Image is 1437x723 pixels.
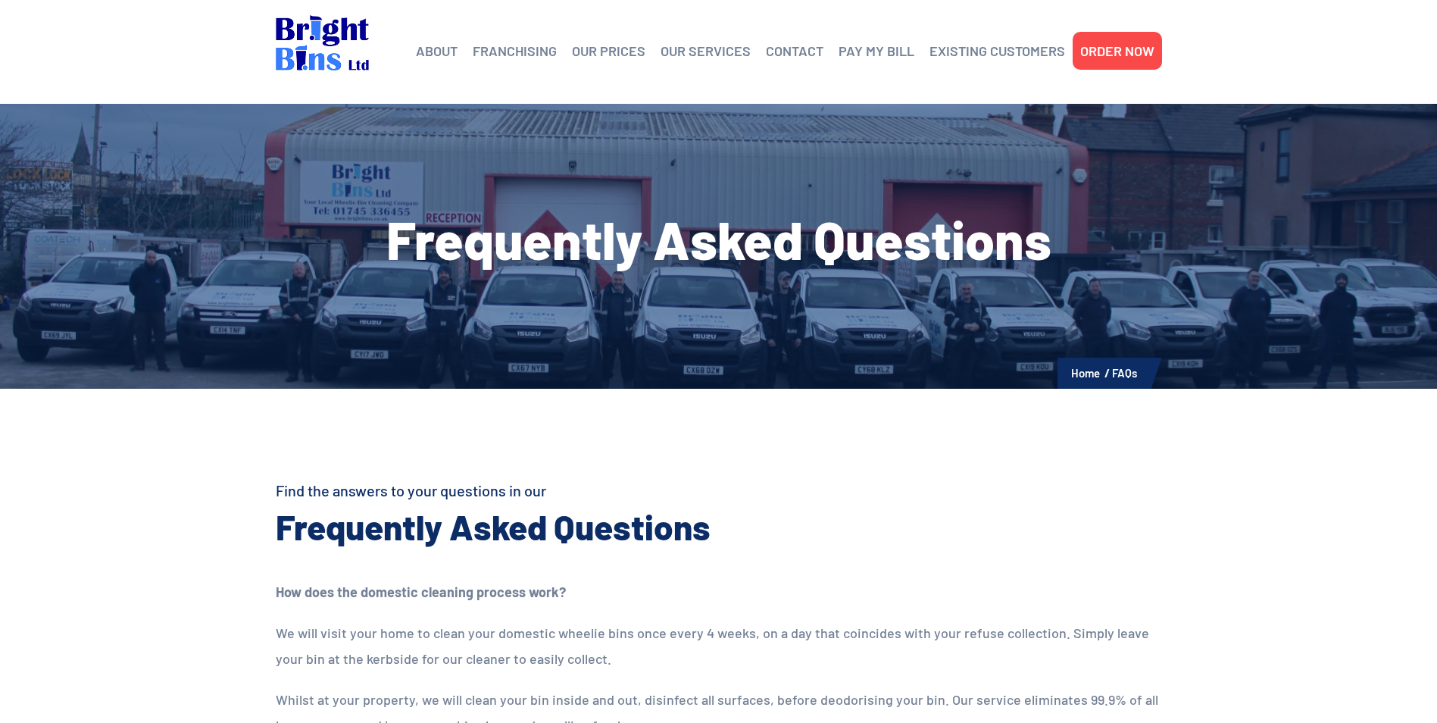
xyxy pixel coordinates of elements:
h2: Frequently Asked Questions [276,504,844,549]
p: We will visit your home to clean your domestic wheelie bins once every 4 weeks, on a day that coi... [276,620,1162,671]
h4: Find the answers to your questions in our [276,480,844,501]
a: OUR SERVICES [661,39,751,62]
a: Home [1071,366,1100,380]
a: EXISTING CUSTOMERS [929,39,1065,62]
a: PAY MY BILL [839,39,914,62]
a: ABOUT [416,39,458,62]
strong: How does the domestic cleaning process work? [276,584,566,600]
li: FAQs [1112,363,1137,383]
a: ORDER NOW [1080,39,1154,62]
h1: Frequently Asked Questions [276,212,1162,265]
a: OUR PRICES [572,39,645,62]
a: CONTACT [766,39,823,62]
a: FRANCHISING [473,39,557,62]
